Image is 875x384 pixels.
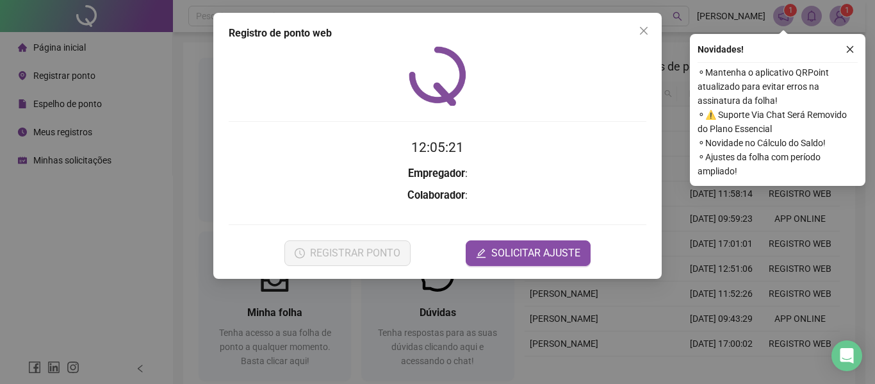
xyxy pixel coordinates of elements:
[698,136,858,150] span: ⚬ Novidade no Cálculo do Saldo!
[698,108,858,136] span: ⚬ ⚠️ Suporte Via Chat Será Removido do Plano Essencial
[846,45,855,54] span: close
[229,26,646,41] div: Registro de ponto web
[831,340,862,371] div: Open Intercom Messenger
[491,246,580,261] span: SOLICITAR AJUSTE
[229,187,646,204] h3: :
[411,140,464,155] time: 12:05:21
[229,165,646,182] h3: :
[407,189,465,201] strong: Colaborador
[698,150,858,178] span: ⚬ Ajustes da folha com período ampliado!
[466,240,591,266] button: editSOLICITAR AJUSTE
[634,21,654,41] button: Close
[284,240,411,266] button: REGISTRAR PONTO
[639,26,649,36] span: close
[409,46,466,106] img: QRPoint
[698,42,744,56] span: Novidades !
[476,248,486,258] span: edit
[408,167,465,179] strong: Empregador
[698,65,858,108] span: ⚬ Mantenha o aplicativo QRPoint atualizado para evitar erros na assinatura da folha!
